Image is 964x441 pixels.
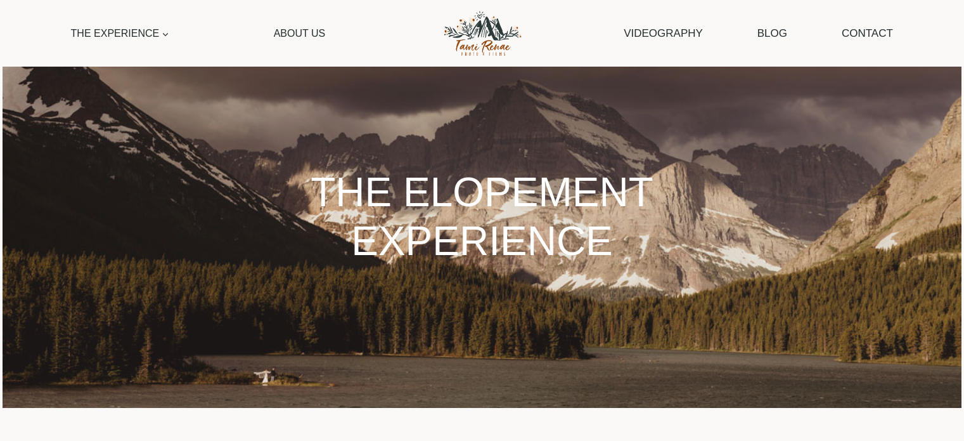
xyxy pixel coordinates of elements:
a: Videography [617,17,709,49]
h1: THE ELOPEMENT EXPERIENCE [302,168,662,266]
img: Tami Renae Photo & Films Logo [430,7,534,60]
nav: Secondary [617,17,899,49]
a: Blog [751,17,794,49]
a: About Us [267,19,331,48]
a: The Experience [65,19,176,48]
span: The Experience [71,25,170,42]
nav: Primary [65,19,331,48]
a: Contact [835,17,899,49]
